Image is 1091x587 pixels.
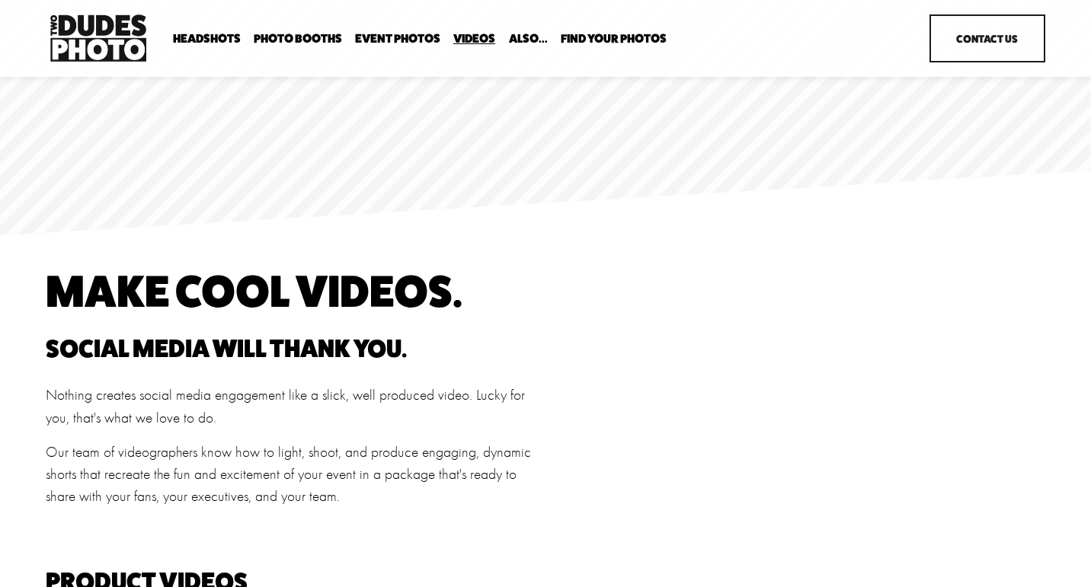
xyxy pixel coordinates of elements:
[173,33,241,45] span: Headshots
[453,31,495,46] a: Videos
[509,33,548,45] span: Also...
[561,31,667,46] a: folder dropdown
[929,14,1045,62] a: Contact Us
[46,384,541,429] p: Nothing creates social media engagement like a slick, well produced video. Lucky for you, that's ...
[46,337,541,361] h2: Social media will thank you.
[509,31,548,46] a: folder dropdown
[46,442,541,508] p: Our team of videographers know how to light, shoot, and produce engaging, dynamic shorts that rec...
[173,31,241,46] a: folder dropdown
[46,11,151,65] img: Two Dudes Photo | Headshots, Portraits &amp; Photo Booths
[254,31,342,46] a: folder dropdown
[561,33,667,45] span: Find Your Photos
[46,271,541,311] h1: Make cool videos.
[355,31,440,46] a: Event Photos
[254,33,342,45] span: Photo Booths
